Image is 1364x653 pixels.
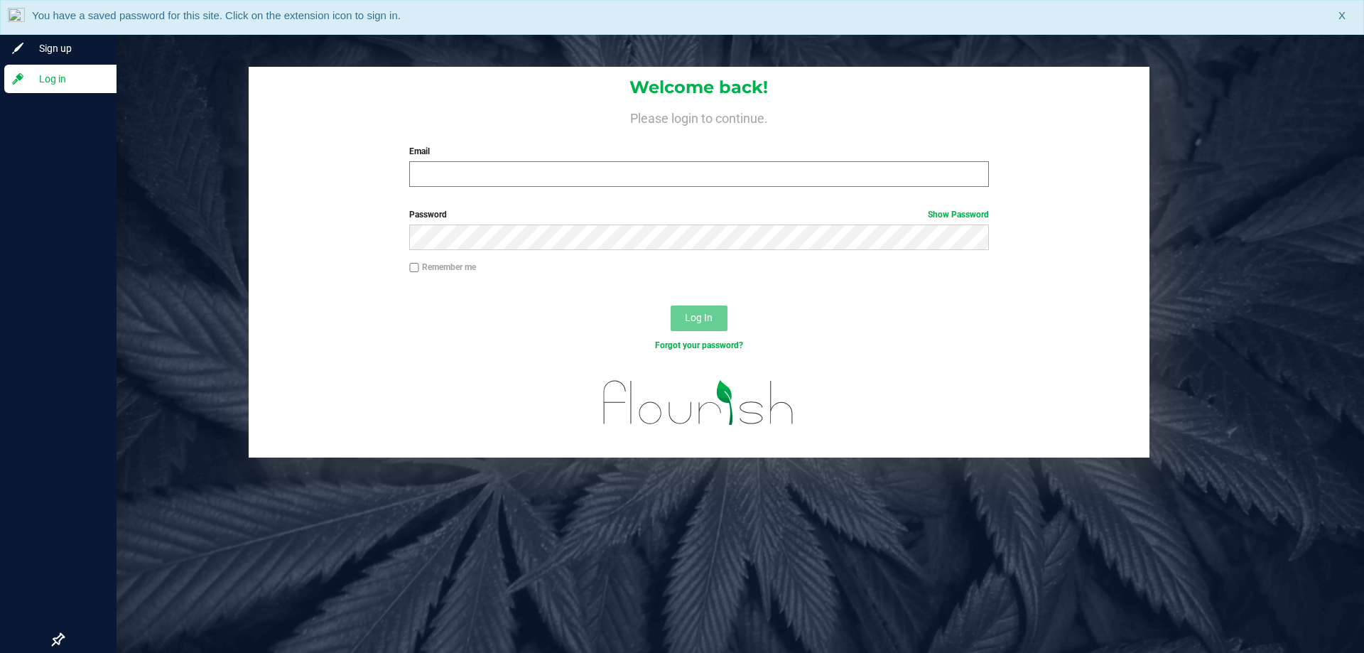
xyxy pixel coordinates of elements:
[928,210,989,220] a: Show Password
[11,72,25,86] inline-svg: Log in
[11,41,25,55] inline-svg: Sign up
[25,70,110,87] span: Log in
[25,40,110,57] span: Sign up
[409,263,419,273] input: Remember me
[409,145,988,158] label: Email
[249,108,1149,125] h4: Please login to continue.
[409,210,447,220] span: Password
[1338,8,1346,24] span: X
[655,340,743,350] a: Forgot your password?
[586,367,811,439] img: flourish_logo.svg
[32,9,401,21] span: You have a saved password for this site. Click on the extension icon to sign in.
[409,261,476,274] label: Remember me
[685,312,713,323] span: Log In
[249,78,1149,97] h1: Welcome back!
[8,8,25,27] img: notLoggedInIcon.png
[671,306,727,331] button: Log In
